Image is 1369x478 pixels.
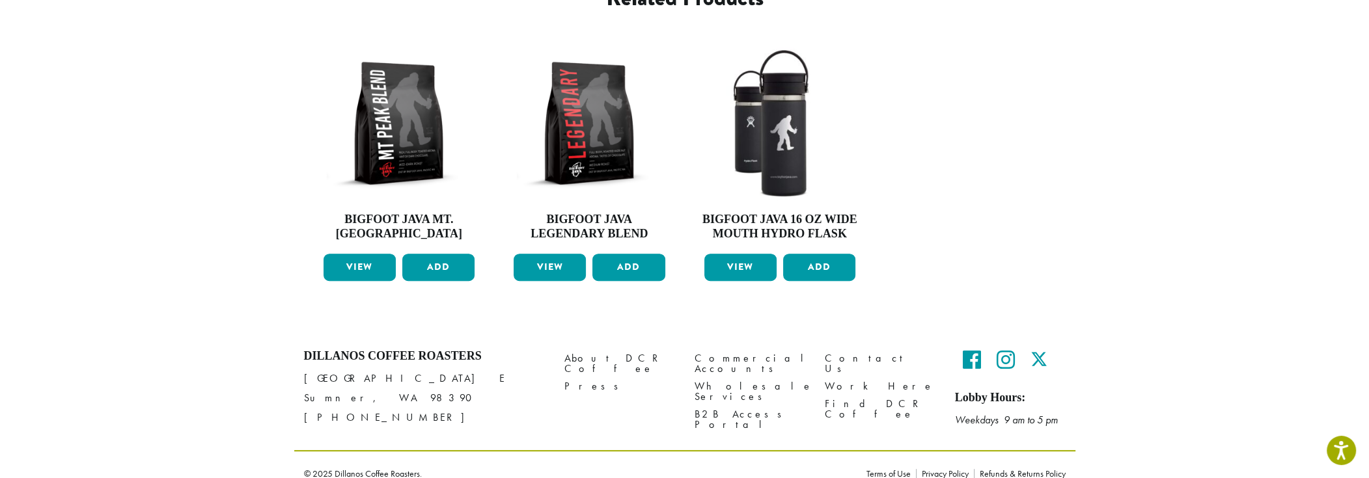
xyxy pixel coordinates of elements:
h4: Bigfoot Java Mt. [GEOGRAPHIC_DATA] [320,213,478,241]
a: Work Here [825,377,935,395]
a: Press [564,377,675,395]
a: Terms of Use [866,469,916,478]
em: Weekdays 9 am to 5 pm [955,413,1058,427]
a: Find DCR Coffee [825,395,935,423]
a: B2B Access Portal [695,406,805,434]
p: © 2025 Dillanos Coffee Roasters. [304,469,847,478]
a: Refunds & Returns Policy [974,469,1066,478]
a: View [514,254,586,281]
button: Add [592,254,665,281]
a: View [704,254,777,281]
h5: Lobby Hours: [955,391,1066,405]
a: View [324,254,396,281]
img: BFJ_MtPeak_12oz-300x300.png [320,44,478,202]
button: Add [783,254,855,281]
h4: Bigfoot Java 16 oz Wide Mouth Hydro Flask [701,213,859,241]
button: Add [402,254,475,281]
a: About DCR Coffee [564,349,675,377]
a: Bigfoot Java Legendary Blend [510,44,669,248]
h4: Dillanos Coffee Roasters [304,349,545,364]
h4: Bigfoot Java Legendary Blend [510,213,669,241]
a: Privacy Policy [916,469,974,478]
a: Contact Us [825,349,935,377]
img: BFJ_Legendary_12oz-300x300.png [510,44,669,202]
img: LO2863-BFJ-Hydro-Flask-16oz-WM-wFlex-Sip-Lid-Black-300x300.jpg [701,44,859,202]
a: Bigfoot Java Mt. [GEOGRAPHIC_DATA] [320,44,478,248]
a: Bigfoot Java 16 oz Wide Mouth Hydro Flask [701,44,859,248]
a: Wholesale Services [695,377,805,405]
p: [GEOGRAPHIC_DATA] E Sumner, WA 98390 [PHONE_NUMBER] [304,369,545,427]
a: Commercial Accounts [695,349,805,377]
